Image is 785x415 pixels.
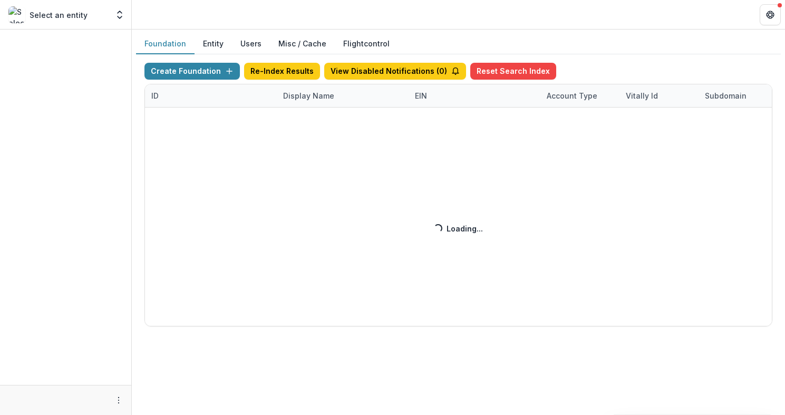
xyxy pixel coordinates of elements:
[760,4,781,25] button: Get Help
[136,34,195,54] button: Foundation
[195,34,232,54] button: Entity
[270,34,335,54] button: Misc / Cache
[112,394,125,407] button: More
[112,4,127,25] button: Open entity switcher
[343,38,390,49] a: Flightcontrol
[30,9,88,21] p: Select an entity
[232,34,270,54] button: Users
[8,6,25,23] img: Select an entity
